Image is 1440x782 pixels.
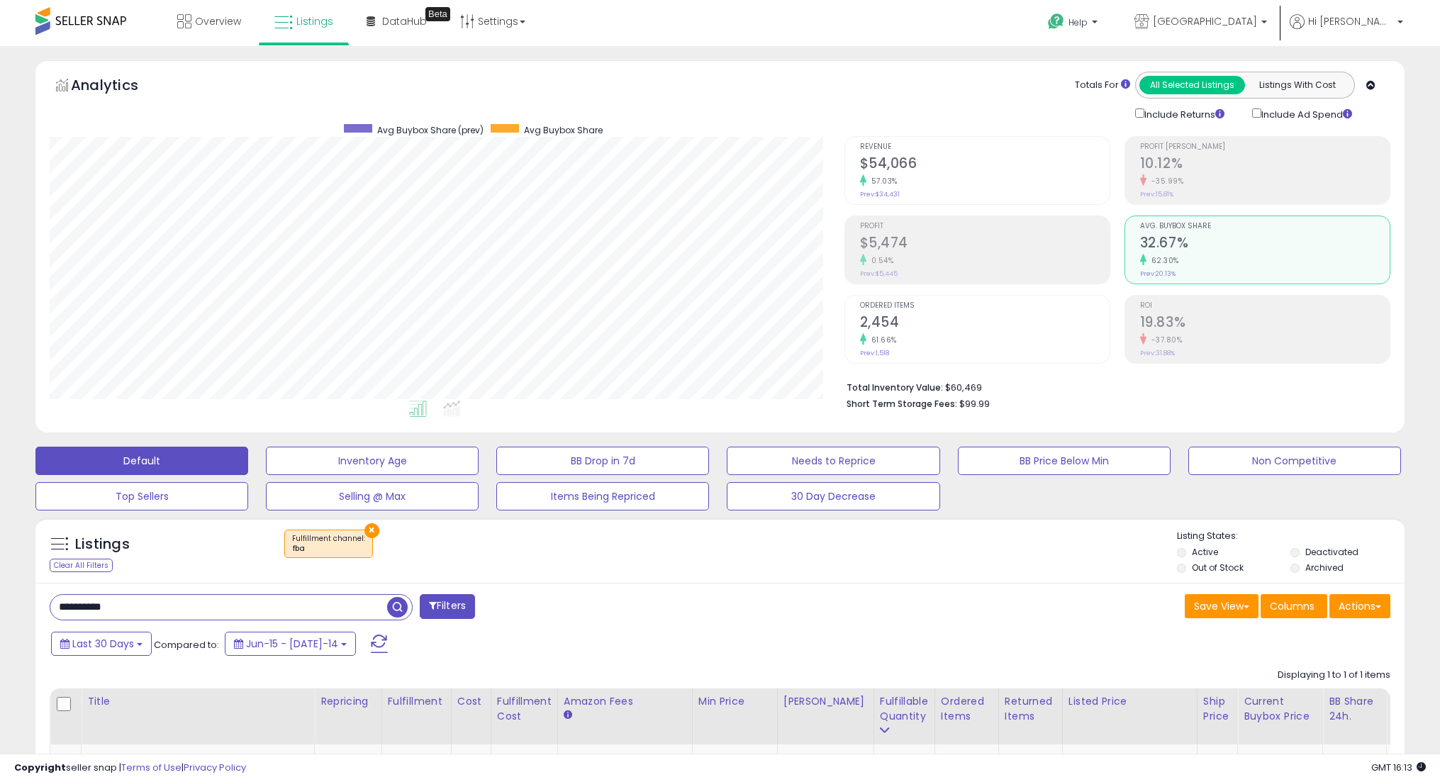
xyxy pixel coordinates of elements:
[266,482,479,510] button: Selling @ Max
[1140,349,1175,357] small: Prev: 31.88%
[1270,599,1315,613] span: Columns
[866,255,894,266] small: 0.54%
[1075,79,1130,92] div: Totals For
[292,544,365,554] div: fba
[1290,14,1403,46] a: Hi [PERSON_NAME]
[860,223,1110,230] span: Profit
[35,447,248,475] button: Default
[1146,176,1184,186] small: -35.99%
[1140,235,1390,254] h2: 32.67%
[698,694,771,709] div: Min Price
[1278,669,1390,682] div: Displaying 1 to 1 of 1 items
[847,398,957,410] b: Short Term Storage Fees:
[727,482,939,510] button: 30 Day Decrease
[457,694,485,709] div: Cost
[1124,106,1241,122] div: Include Returns
[382,14,427,28] span: DataHub
[1308,14,1393,28] span: Hi [PERSON_NAME]
[364,523,379,538] button: ×
[388,694,445,709] div: Fulfillment
[1139,76,1245,94] button: All Selected Listings
[1305,562,1344,574] label: Archived
[1261,594,1327,618] button: Columns
[1188,447,1401,475] button: Non Competitive
[564,694,686,709] div: Amazon Fees
[564,709,572,722] small: Amazon Fees.
[524,124,603,136] span: Avg Buybox Share
[941,694,993,724] div: Ordered Items
[860,269,898,278] small: Prev: $5,445
[1005,694,1056,724] div: Returned Items
[292,533,365,554] span: Fulfillment channel :
[225,632,356,656] button: Jun-15 - [DATE]-14
[866,176,898,186] small: 57.03%
[958,447,1171,475] button: BB Price Below Min
[860,302,1110,310] span: Ordered Items
[1241,106,1375,122] div: Include Ad Spend
[496,447,709,475] button: BB Drop in 7d
[71,75,166,99] h5: Analytics
[1140,269,1176,278] small: Prev: 20.13%
[121,761,182,774] a: Terms of Use
[1047,13,1065,30] i: Get Help
[195,14,241,28] span: Overview
[866,335,897,345] small: 61.66%
[320,694,376,709] div: Repricing
[1068,16,1088,28] span: Help
[1244,76,1350,94] button: Listings With Cost
[1244,694,1317,724] div: Current Buybox Price
[783,694,868,709] div: [PERSON_NAME]
[1140,190,1173,199] small: Prev: 15.81%
[1192,562,1244,574] label: Out of Stock
[880,694,929,724] div: Fulfillable Quantity
[1329,694,1380,724] div: BB Share 24h.
[1140,223,1390,230] span: Avg. Buybox Share
[425,7,450,21] div: Tooltip anchor
[959,397,990,410] span: $99.99
[860,190,900,199] small: Prev: $34,431
[296,14,333,28] span: Listings
[154,638,219,652] span: Compared to:
[35,482,248,510] button: Top Sellers
[87,694,308,709] div: Title
[1185,594,1258,618] button: Save View
[496,482,709,510] button: Items Being Repriced
[860,349,889,357] small: Prev: 1,518
[1329,594,1390,618] button: Actions
[266,447,479,475] button: Inventory Age
[1305,546,1358,558] label: Deactivated
[184,761,246,774] a: Privacy Policy
[1140,155,1390,174] h2: 10.12%
[1192,546,1218,558] label: Active
[14,761,66,774] strong: Copyright
[860,155,1110,174] h2: $54,066
[14,761,246,775] div: seller snap | |
[860,143,1110,151] span: Revenue
[497,694,552,724] div: Fulfillment Cost
[1068,694,1191,709] div: Listed Price
[860,235,1110,254] h2: $5,474
[1140,314,1390,333] h2: 19.83%
[1146,255,1179,266] small: 62.30%
[1140,302,1390,310] span: ROI
[51,632,152,656] button: Last 30 Days
[847,381,943,393] b: Total Inventory Value:
[1140,143,1390,151] span: Profit [PERSON_NAME]
[1037,2,1112,46] a: Help
[1371,761,1426,774] span: 2025-08-14 16:13 GMT
[420,594,475,619] button: Filters
[72,637,134,651] span: Last 30 Days
[1146,335,1183,345] small: -37.80%
[246,637,338,651] span: Jun-15 - [DATE]-14
[727,447,939,475] button: Needs to Reprice
[847,378,1380,395] li: $60,469
[1153,14,1257,28] span: [GEOGRAPHIC_DATA]
[860,314,1110,333] h2: 2,454
[1177,530,1405,543] p: Listing States:
[50,559,113,572] div: Clear All Filters
[75,535,130,554] h5: Listings
[1203,694,1232,724] div: Ship Price
[377,124,484,136] span: Avg Buybox Share (prev)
